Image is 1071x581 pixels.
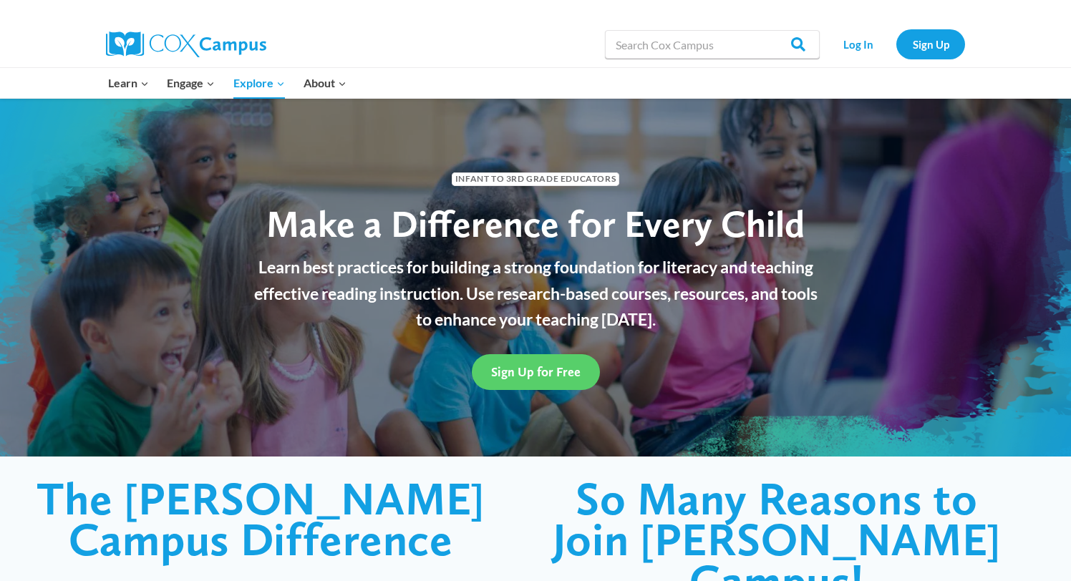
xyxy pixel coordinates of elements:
img: Cox Campus [106,31,266,57]
a: Log In [827,29,889,59]
span: The [PERSON_NAME] Campus Difference [37,471,485,567]
span: Infant to 3rd Grade Educators [452,172,619,186]
p: Learn best practices for building a strong foundation for literacy and teaching effective reading... [246,254,825,333]
span: Engage [167,74,215,92]
a: Sign Up [896,29,965,59]
nav: Primary Navigation [99,68,355,98]
input: Search Cox Campus [605,30,820,59]
nav: Secondary Navigation [827,29,965,59]
span: Make a Difference for Every Child [266,201,805,246]
span: Explore [233,74,285,92]
span: Learn [108,74,149,92]
a: Sign Up for Free [472,354,600,389]
span: Sign Up for Free [491,364,581,379]
span: About [304,74,346,92]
